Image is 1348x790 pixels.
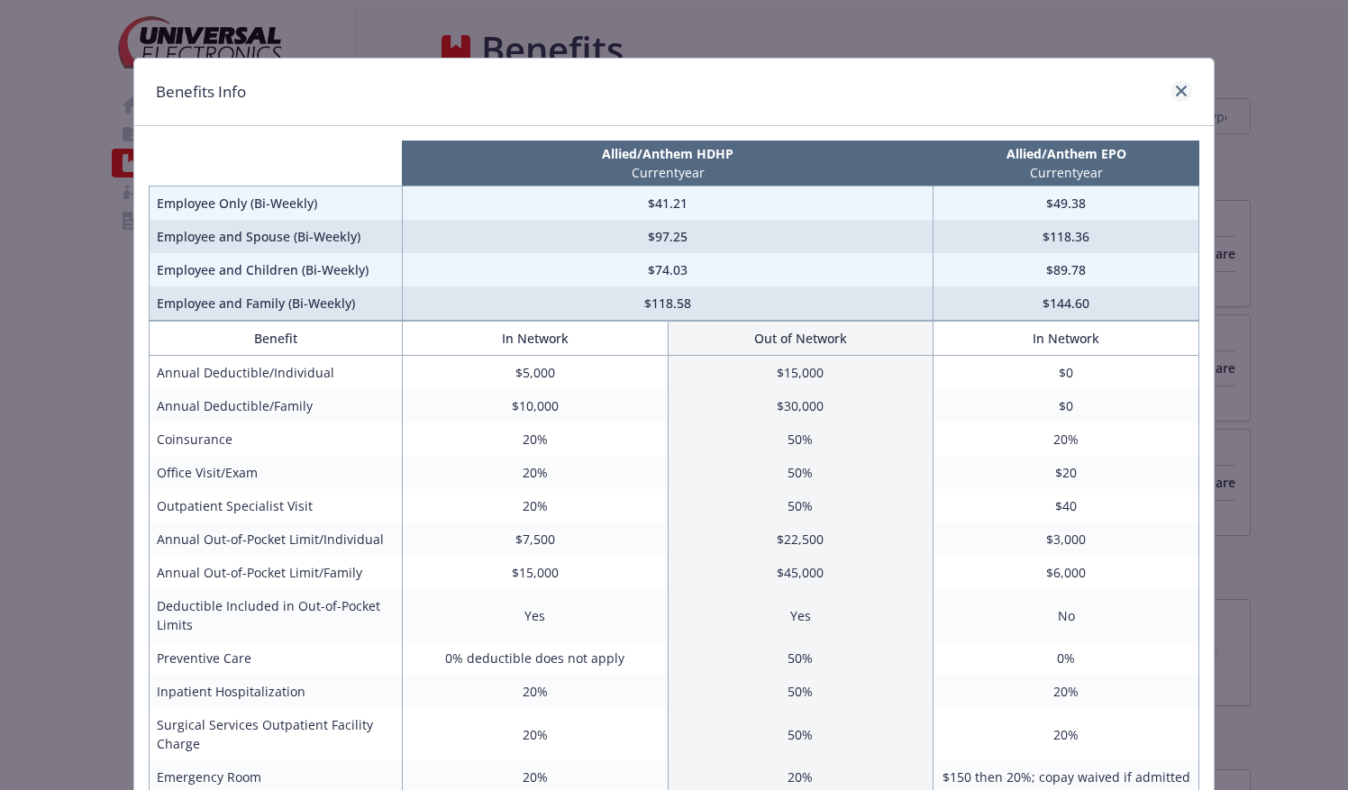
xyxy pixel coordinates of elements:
td: Annual Out-of-Pocket Limit/Individual [150,522,403,556]
td: $144.60 [934,286,1199,321]
td: $10,000 [402,389,668,422]
td: 20% [402,708,668,760]
td: $40 [934,489,1199,522]
a: close [1170,80,1192,102]
td: 20% [934,675,1199,708]
td: Employee and Children (Bi-Weekly) [150,253,403,286]
td: 0% [934,641,1199,675]
td: Annual Deductible/Family [150,389,403,422]
td: $15,000 [668,356,934,390]
td: Employee and Spouse (Bi-Weekly) [150,220,403,253]
td: No [934,589,1199,641]
td: 20% [402,489,668,522]
td: $97.25 [402,220,933,253]
td: $20 [934,456,1199,489]
td: Yes [402,589,668,641]
td: $30,000 [668,389,934,422]
td: Annual Deductible/Individual [150,356,403,390]
td: Annual Out-of-Pocket Limit/Family [150,556,403,589]
th: Benefit [150,322,403,356]
td: Inpatient Hospitalization [150,675,403,708]
p: Allied/Anthem EPO [937,144,1196,163]
td: 50% [668,456,934,489]
td: $15,000 [402,556,668,589]
td: $74.03 [402,253,933,286]
td: $41.21 [402,186,933,221]
td: Surgical Services Outpatient Facility Charge [150,708,403,760]
td: 20% [402,422,668,456]
td: $3,000 [934,522,1199,556]
td: $5,000 [402,356,668,390]
td: 50% [668,489,934,522]
td: Employee and Family (Bi-Weekly) [150,286,403,321]
td: $118.58 [402,286,933,321]
td: $118.36 [934,220,1199,253]
td: 0% deductible does not apply [402,641,668,675]
th: In Network [402,322,668,356]
th: intentionally left blank [150,141,403,186]
td: Yes [668,589,934,641]
td: Deductible Included in Out-of-Pocket Limits [150,589,403,641]
td: $89.78 [934,253,1199,286]
h1: Benefits Info [156,80,246,104]
td: Employee Only (Bi-Weekly) [150,186,403,221]
td: $22,500 [668,522,934,556]
td: Preventive Care [150,641,403,675]
td: $45,000 [668,556,934,589]
td: Coinsurance [150,422,403,456]
td: 50% [668,675,934,708]
th: Out of Network [668,322,934,356]
p: Allied/Anthem HDHP [405,144,929,163]
td: Outpatient Specialist Visit [150,489,403,522]
p: Current year [405,163,929,182]
td: 20% [934,708,1199,760]
td: 50% [668,422,934,456]
td: 20% [402,675,668,708]
td: $49.38 [934,186,1199,221]
th: In Network [934,322,1199,356]
td: Office Visit/Exam [150,456,403,489]
td: $0 [934,389,1199,422]
td: $6,000 [934,556,1199,589]
td: 20% [402,456,668,489]
td: 50% [668,641,934,675]
p: Current year [937,163,1196,182]
td: $0 [934,356,1199,390]
td: 50% [668,708,934,760]
td: $7,500 [402,522,668,556]
td: 20% [934,422,1199,456]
